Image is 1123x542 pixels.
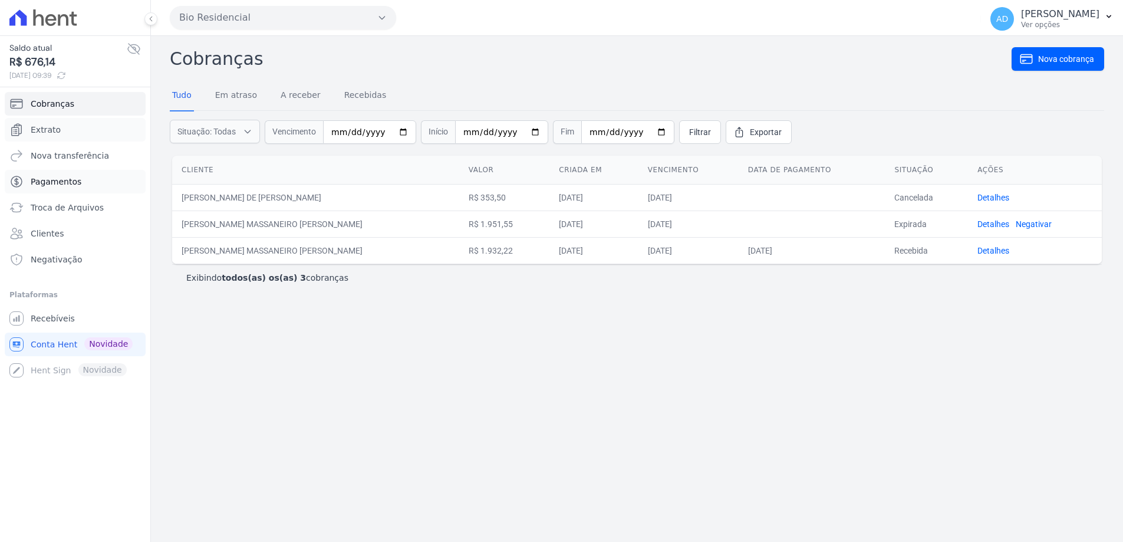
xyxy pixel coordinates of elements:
td: [PERSON_NAME] DE [PERSON_NAME] [172,184,459,211]
span: Fim [553,120,581,144]
td: [DATE] [549,211,638,237]
p: Exibindo cobranças [186,272,348,284]
span: Saldo atual [9,42,127,54]
td: R$ 353,50 [459,184,550,211]
b: todos(as) os(as) 3 [222,273,306,283]
span: Novidade [84,337,133,350]
span: Cobranças [31,98,74,110]
th: Criada em [549,156,638,185]
span: Exportar [750,126,782,138]
a: Clientes [5,222,146,245]
a: A receber [278,81,323,111]
a: Negativar [1016,219,1052,229]
td: [DATE] [638,237,739,264]
th: Ações [968,156,1102,185]
span: Negativação [31,254,83,265]
span: Filtrar [689,126,711,138]
a: Negativação [5,248,146,271]
a: Extrato [5,118,146,142]
td: Expirada [885,211,968,237]
a: Nova transferência [5,144,146,167]
td: [DATE] [739,237,885,264]
span: AD [996,15,1008,23]
td: [DATE] [549,237,638,264]
a: Filtrar [679,120,721,144]
span: Vencimento [265,120,323,144]
span: Conta Hent [31,339,77,350]
span: Nova transferência [31,150,109,162]
a: Recebíveis [5,307,146,330]
td: R$ 1.932,22 [459,237,550,264]
span: [DATE] 09:39 [9,70,127,81]
span: Extrato [31,124,61,136]
a: Detalhes [977,246,1009,255]
td: Recebida [885,237,968,264]
h2: Cobranças [170,45,1012,72]
a: Troca de Arquivos [5,196,146,219]
td: [DATE] [638,211,739,237]
td: [DATE] [638,184,739,211]
th: Data de pagamento [739,156,885,185]
a: Pagamentos [5,170,146,193]
a: Em atraso [213,81,259,111]
span: Clientes [31,228,64,239]
span: Início [421,120,455,144]
th: Vencimento [638,156,739,185]
span: Nova cobrança [1038,53,1094,65]
button: Bio Residencial [170,6,396,29]
a: Detalhes [977,193,1009,202]
span: Situação: Todas [177,126,236,137]
td: [DATE] [549,184,638,211]
span: Pagamentos [31,176,81,188]
th: Situação [885,156,968,185]
a: Exportar [726,120,792,144]
td: [PERSON_NAME] MASSANEIRO [PERSON_NAME] [172,237,459,264]
a: Tudo [170,81,194,111]
th: Cliente [172,156,459,185]
a: Detalhes [977,219,1009,229]
a: Conta Hent Novidade [5,333,146,356]
span: Recebíveis [31,313,75,324]
nav: Sidebar [9,92,141,382]
span: R$ 676,14 [9,54,127,70]
button: Situação: Todas [170,120,260,143]
td: R$ 1.951,55 [459,211,550,237]
button: AD [PERSON_NAME] Ver opções [981,2,1123,35]
a: Recebidas [342,81,389,111]
a: Cobranças [5,92,146,116]
p: [PERSON_NAME] [1021,8,1099,20]
th: Valor [459,156,550,185]
p: Ver opções [1021,20,1099,29]
td: [PERSON_NAME] MASSANEIRO [PERSON_NAME] [172,211,459,237]
span: Troca de Arquivos [31,202,104,213]
a: Nova cobrança [1012,47,1104,71]
div: Plataformas [9,288,141,302]
td: Cancelada [885,184,968,211]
